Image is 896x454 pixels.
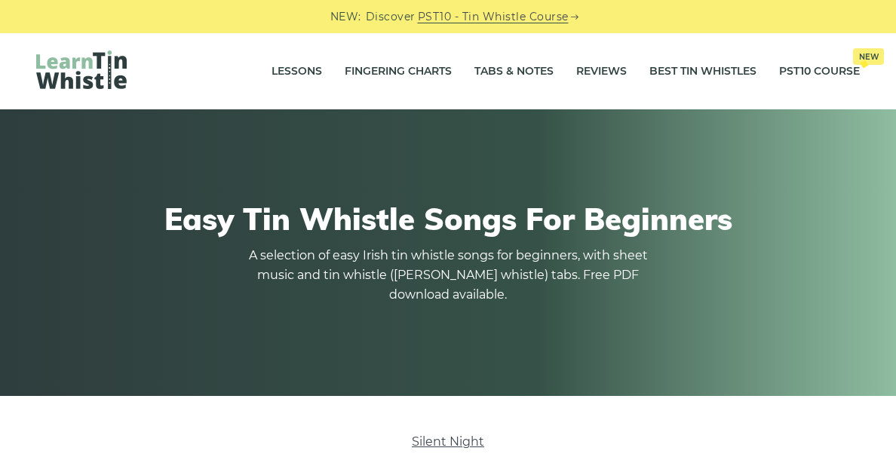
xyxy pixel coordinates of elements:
a: Lessons [272,53,322,90]
span: New [853,48,884,65]
a: PST10 CourseNew [779,53,860,90]
a: Tabs & Notes [474,53,554,90]
a: Best Tin Whistles [649,53,756,90]
h1: Easy Tin Whistle Songs For Beginners [44,201,852,237]
a: Fingering Charts [345,53,452,90]
a: Silent Night [412,434,484,449]
img: LearnTinWhistle.com [36,51,127,89]
a: Reviews [576,53,627,90]
p: A selection of easy Irish tin whistle songs for beginners, with sheet music and tin whistle ([PER... [244,246,652,305]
